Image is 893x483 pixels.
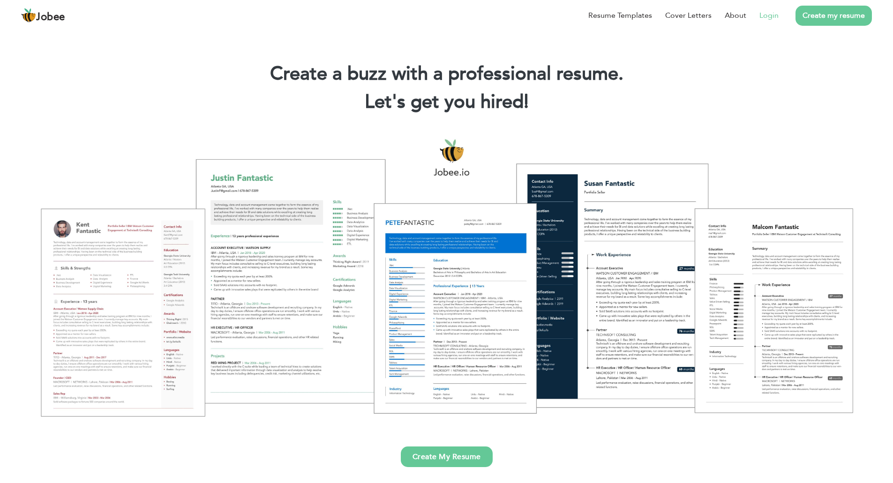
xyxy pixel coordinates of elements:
[36,12,65,22] span: Jobee
[14,90,879,114] h2: Let's
[725,10,746,21] a: About
[759,10,779,21] a: Login
[795,6,872,26] a: Create my resume
[588,10,652,21] a: Resume Templates
[524,89,528,115] span: |
[21,8,36,23] img: jobee.io
[665,10,712,21] a: Cover Letters
[14,62,879,86] h1: Create a buzz with a professional resume.
[411,89,529,115] span: get you hired!
[21,8,65,23] a: Jobee
[401,446,493,467] a: Create My Resume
